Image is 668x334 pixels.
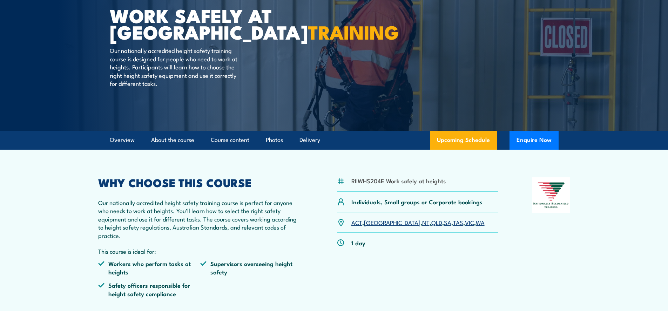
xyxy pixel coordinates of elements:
[351,218,485,226] p: , , , , , , ,
[351,177,446,185] li: RIIWHS204E Work safely at heights
[351,218,362,226] a: ACT
[200,259,303,276] li: Supervisors overseeing height safety
[532,177,570,213] img: Nationally Recognised Training logo.
[98,259,201,276] li: Workers who perform tasks at heights
[299,131,320,149] a: Delivery
[351,198,483,206] p: Individuals, Small groups or Corporate bookings
[98,281,201,298] li: Safety officers responsible for height safety compliance
[510,131,559,150] button: Enquire Now
[110,7,283,40] h1: Work Safely at [GEOGRAPHIC_DATA]
[453,218,463,226] a: TAS
[266,131,283,149] a: Photos
[98,177,303,187] h2: WHY CHOOSE THIS COURSE
[444,218,451,226] a: SA
[431,218,442,226] a: QLD
[351,239,365,247] p: 1 day
[308,17,399,46] strong: TRAINING
[211,131,249,149] a: Course content
[476,218,485,226] a: WA
[465,218,474,226] a: VIC
[422,218,430,226] a: NT
[98,247,303,255] p: This course is ideal for:
[364,218,420,226] a: [GEOGRAPHIC_DATA]
[98,198,303,239] p: Our nationally accredited height safety training course is perfect for anyone who needs to work a...
[430,131,497,150] a: Upcoming Schedule
[110,131,135,149] a: Overview
[110,46,238,87] p: Our nationally accredited height safety training course is designed for people who need to work a...
[151,131,194,149] a: About the course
